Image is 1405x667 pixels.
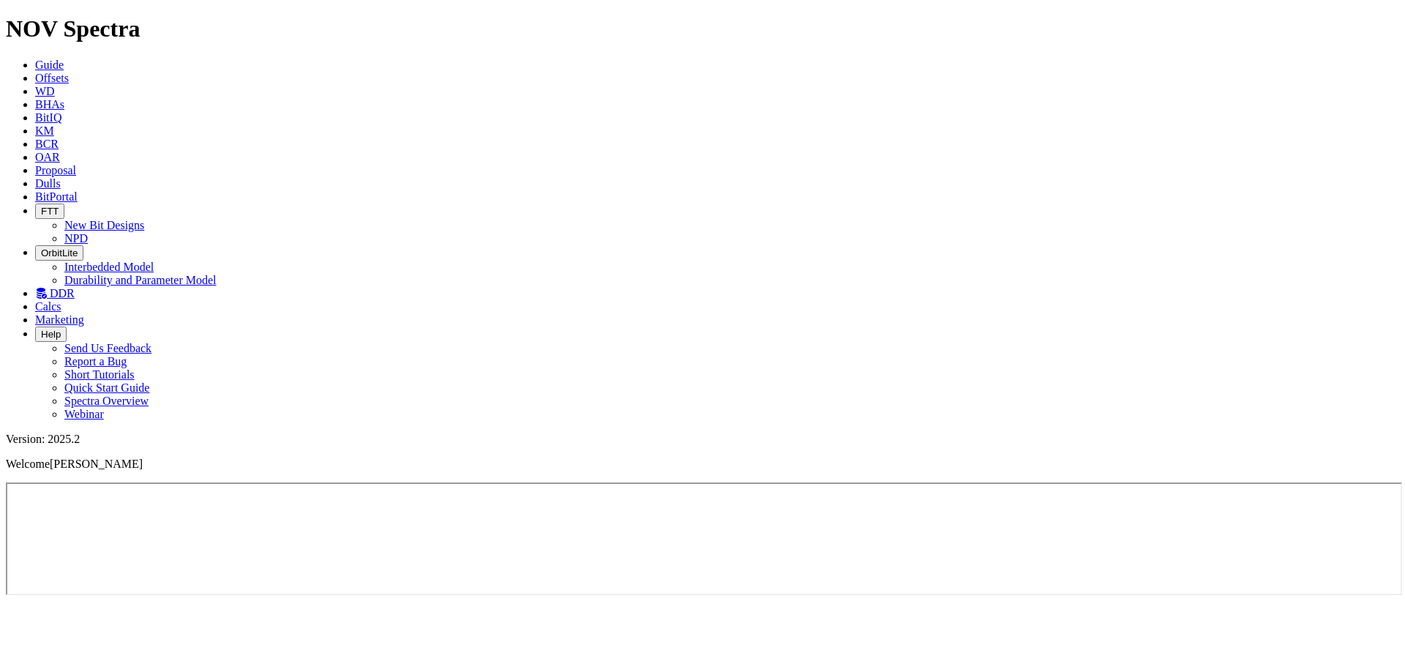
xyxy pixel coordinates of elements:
a: BitIQ [35,111,61,124]
span: OrbitLite [41,247,78,258]
span: DDR [50,287,75,299]
a: KM [35,124,54,137]
a: Webinar [64,408,104,420]
a: Interbedded Model [64,261,154,273]
span: FTT [41,206,59,217]
a: New Bit Designs [64,219,144,231]
a: Short Tutorials [64,368,135,381]
span: [PERSON_NAME] [50,458,143,470]
a: Quick Start Guide [64,381,149,394]
a: BitPortal [35,190,78,203]
a: BHAs [35,98,64,111]
button: Help [35,327,67,342]
a: Marketing [35,313,84,326]
a: BCR [35,138,59,150]
a: Offsets [35,72,69,84]
button: OrbitLite [35,245,83,261]
div: Version: 2025.2 [6,433,1399,446]
a: Calcs [35,300,61,313]
a: Durability and Parameter Model [64,274,217,286]
a: OAR [35,151,60,163]
a: Guide [35,59,64,71]
a: Proposal [35,164,76,176]
h1: NOV Spectra [6,15,1399,42]
a: Dulls [35,177,61,190]
a: NPD [64,232,88,245]
a: Report a Bug [64,355,127,368]
p: Welcome [6,458,1399,471]
a: Spectra Overview [64,395,149,407]
a: Send Us Feedback [64,342,151,354]
a: DDR [35,287,75,299]
button: FTT [35,204,64,219]
span: Help [41,329,61,340]
a: WD [35,85,55,97]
